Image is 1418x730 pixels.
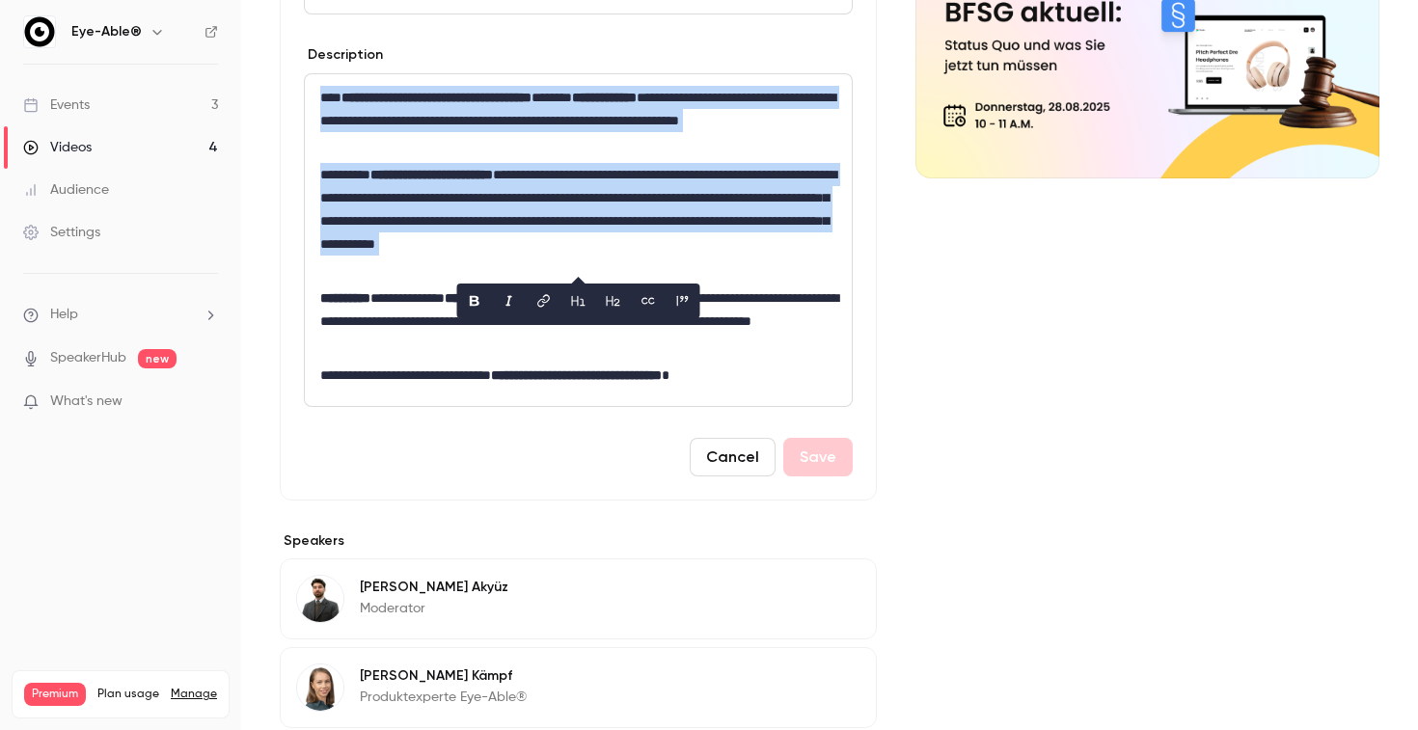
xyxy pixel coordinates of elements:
span: Plan usage [97,687,159,702]
p: [PERSON_NAME] Kämpf [360,666,527,686]
li: help-dropdown-opener [23,305,218,325]
iframe: Noticeable Trigger [195,393,218,411]
div: Events [23,95,90,115]
label: Speakers [280,531,877,551]
label: Description [304,45,383,65]
div: editor [305,74,852,406]
button: italic [494,285,525,316]
button: link [529,285,559,316]
span: new [138,349,177,368]
div: Settings [23,223,100,242]
span: Premium [24,683,86,706]
img: Dominik Akyüz [297,576,343,622]
section: description [304,73,853,407]
button: blockquote [668,285,698,316]
p: Produktexperte Eye-Able® [360,688,527,707]
div: Dominik Akyüz[PERSON_NAME] AkyüzModerator [280,558,877,639]
span: Help [50,305,78,325]
div: Viktoria Kämpf[PERSON_NAME] KämpfProduktexperte Eye-Able® [280,647,877,728]
h6: Eye-Able® [71,22,142,41]
div: Videos [23,138,92,157]
img: Eye-Able® [24,16,55,47]
div: Audience [23,180,109,200]
p: [PERSON_NAME] Akyüz [360,578,508,597]
img: Viktoria Kämpf [297,664,343,711]
button: Cancel [690,438,776,476]
span: What's new [50,392,123,412]
a: SpeakerHub [50,348,126,368]
button: bold [459,285,490,316]
p: Moderator [360,599,508,618]
a: Manage [171,687,217,702]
